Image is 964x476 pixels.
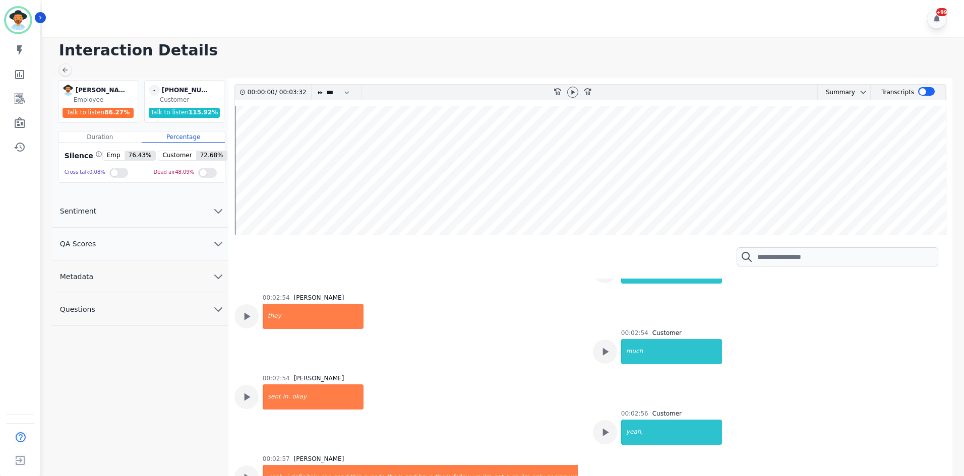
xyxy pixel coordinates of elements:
span: Metadata [52,271,101,282]
div: Percentage [142,131,225,143]
div: Talk to listen [63,108,134,118]
span: 86.27 % [104,109,130,116]
div: much [622,339,722,364]
div: okay [291,384,364,410]
svg: chevron down [212,270,224,283]
div: yeah, [622,420,722,445]
div: 00:02:54 [621,329,648,337]
div: Duration [58,131,142,143]
span: QA Scores [52,239,104,249]
div: 00:03:32 [277,85,305,100]
button: QA Scores chevron down [52,228,228,260]
div: / [248,85,309,100]
svg: chevron down [212,205,224,217]
div: Talk to listen [149,108,220,118]
div: Customer [652,329,682,337]
button: chevron down [855,88,867,96]
span: Questions [52,304,103,314]
div: 00:02:54 [263,374,290,382]
div: Dead air 48.09 % [154,165,195,180]
div: Summary [818,85,855,100]
div: 00:02:56 [621,410,648,418]
div: 00:02:54 [263,294,290,302]
div: in. [282,384,291,410]
span: Sentiment [52,206,104,216]
span: Customer [158,151,196,160]
div: Customer [652,410,682,418]
span: 76.43 % [125,151,156,160]
div: Silence [63,151,102,161]
span: Emp [103,151,125,160]
div: [PERSON_NAME] [294,294,344,302]
h1: Interaction Details [59,41,954,59]
svg: chevron down [212,303,224,315]
div: Cross talk 0.08 % [65,165,105,180]
div: Employee [74,96,136,104]
span: - [149,85,160,96]
div: Customer [160,96,222,104]
div: 00:00:00 [248,85,275,100]
div: [PERSON_NAME] [294,455,344,463]
svg: chevron down [212,238,224,250]
div: 00:02:57 [263,455,290,463]
img: Bordered avatar [6,8,30,32]
div: [PERSON_NAME] [76,85,126,96]
div: [PERSON_NAME] [294,374,344,382]
div: Transcripts [881,85,914,100]
div: +99 [936,8,947,16]
div: [PHONE_NUMBER] [162,85,212,96]
span: 72.68 % [196,151,227,160]
svg: chevron down [859,88,867,96]
button: Questions chevron down [52,293,228,326]
span: 115.92 % [189,109,218,116]
button: Metadata chevron down [52,260,228,293]
button: Sentiment chevron down [52,195,228,228]
div: they [264,304,364,329]
div: sent [264,384,282,410]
